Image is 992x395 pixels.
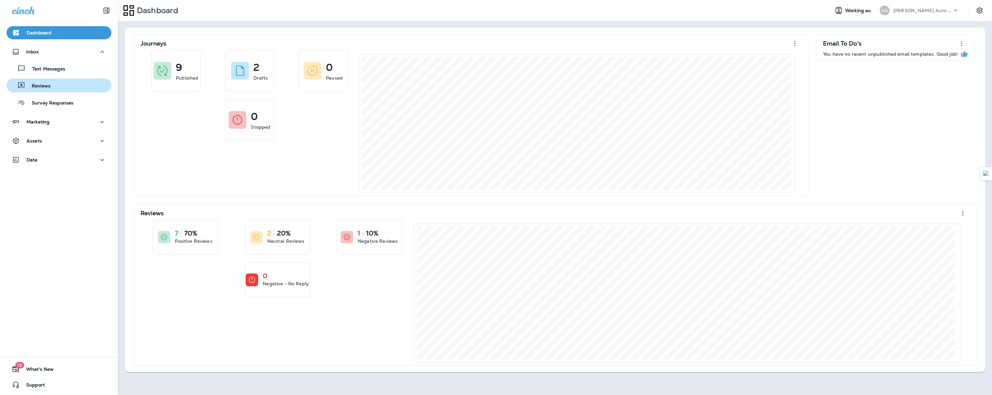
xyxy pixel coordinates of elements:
p: Survey Responses [25,100,73,106]
p: Negative Reviews [358,238,398,244]
span: What's New [20,367,54,374]
button: 19What's New [7,363,111,376]
p: 70% [184,230,197,236]
p: Data [27,157,38,162]
p: Reviews [140,210,164,216]
p: Neutral Reviews [267,238,305,244]
p: [PERSON_NAME] Auto Service & Tire Pros [893,8,952,13]
p: Dashboard [27,30,51,35]
p: Positive Reviews [175,238,212,244]
p: Published [176,75,198,81]
p: Text Messages [26,66,65,72]
p: Assets [27,138,42,143]
img: Detect Auto [983,171,989,177]
p: 2 [267,230,271,236]
button: Support [7,378,111,391]
p: 9 [176,64,182,71]
button: Survey Responses [7,96,111,109]
p: Stopped [251,124,270,130]
button: Settings [974,5,985,16]
p: 1 [358,230,360,236]
p: Negative - No Reply [263,280,309,287]
p: 20% [277,230,290,236]
p: Email To Do's [823,40,862,47]
p: Marketing [27,119,49,124]
p: Inbox [26,49,39,54]
p: 10% [366,230,378,236]
button: Marketing [7,115,111,128]
p: 0 [326,64,333,71]
p: 2 [253,64,259,71]
button: Assets [7,134,111,147]
p: 0 [251,113,258,120]
button: Reviews [7,79,111,92]
p: Drafts [253,75,268,81]
button: Text Messages [7,62,111,75]
button: Data [7,153,111,166]
p: Reviews [25,83,50,89]
button: Dashboard [7,26,111,39]
p: 7 [175,230,178,236]
button: Collapse Sidebar [97,4,116,17]
p: Paused [326,75,343,81]
div: SA [880,6,889,15]
span: Working as: [845,8,873,13]
p: Dashboard [134,6,178,15]
button: Inbox [7,45,111,58]
p: You have no recent unpublished email templates. Good job! [823,51,958,57]
p: Journeys [140,40,166,47]
p: 0 [263,273,267,279]
span: Support [20,382,45,390]
span: 19 [15,362,24,368]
